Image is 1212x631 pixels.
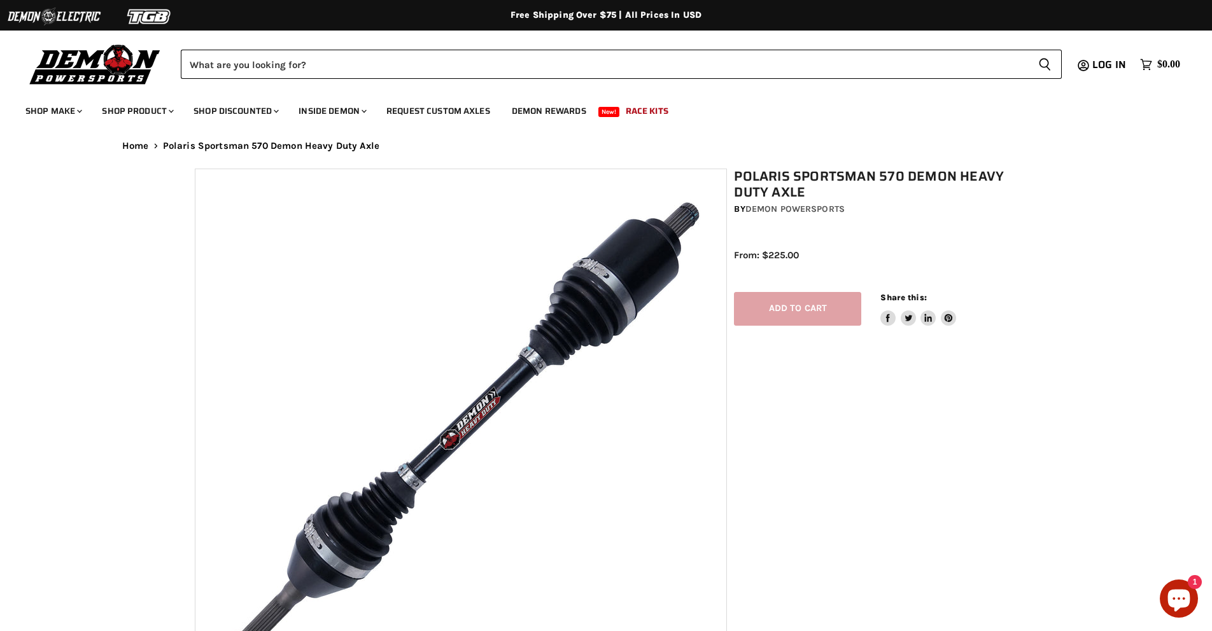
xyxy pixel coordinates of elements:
[598,107,620,117] span: New!
[1028,50,1062,79] button: Search
[734,202,1024,216] div: by
[734,249,799,261] span: From: $225.00
[184,98,286,124] a: Shop Discounted
[1134,55,1187,74] a: $0.00
[16,93,1177,124] ul: Main menu
[181,50,1028,79] input: Search
[1156,579,1202,621] inbox-online-store-chat: Shopify online store chat
[92,98,181,124] a: Shop Product
[181,50,1062,79] form: Product
[97,141,1115,151] nav: Breadcrumbs
[502,98,596,124] a: Demon Rewards
[289,98,374,124] a: Inside Demon
[1087,59,1134,71] a: Log in
[734,169,1024,200] h1: Polaris Sportsman 570 Demon Heavy Duty Axle
[25,41,165,87] img: Demon Powersports
[880,293,926,302] span: Share this:
[163,141,379,151] span: Polaris Sportsman 570 Demon Heavy Duty Axle
[1157,59,1180,71] span: $0.00
[102,4,197,29] img: TGB Logo 2
[6,4,102,29] img: Demon Electric Logo 2
[745,204,845,214] a: Demon Powersports
[1092,57,1126,73] span: Log in
[16,98,90,124] a: Shop Make
[377,98,500,124] a: Request Custom Axles
[97,10,1115,21] div: Free Shipping Over $75 | All Prices In USD
[880,292,956,326] aside: Share this:
[122,141,149,151] a: Home
[616,98,678,124] a: Race Kits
